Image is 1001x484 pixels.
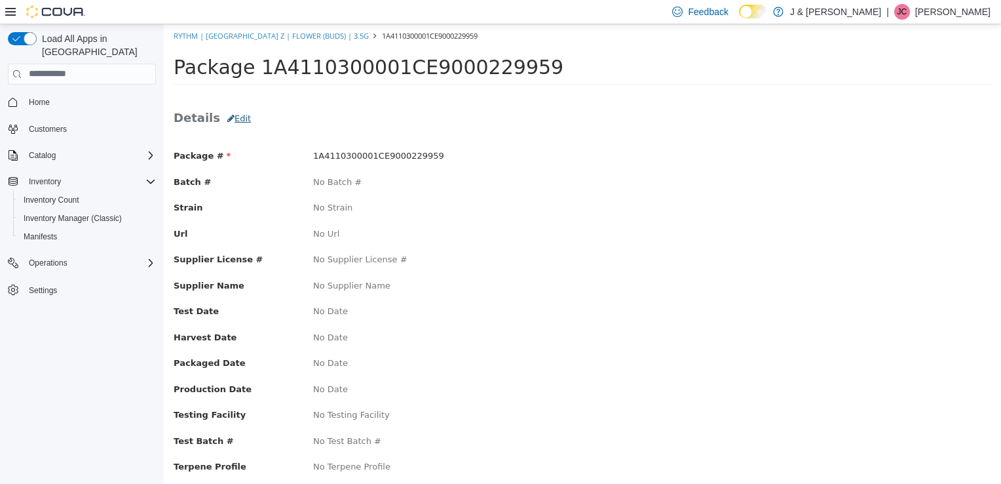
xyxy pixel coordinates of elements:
a: Rythm | [GEOGRAPHIC_DATA] Z | Flower (Buds) | 3.5g [10,7,205,16]
span: Packaged Date [10,334,82,344]
div: Jared Cooney [894,4,910,20]
span: Inventory [29,176,61,187]
span: Catalog [24,148,156,163]
button: Inventory [3,172,161,191]
img: Cova [26,5,85,18]
span: Package 1A4110300001CE9000229959 [10,31,400,54]
span: Inventory Manager (Classic) [18,211,156,226]
button: Operations [24,255,73,271]
span: Testing Facility [10,386,82,395]
span: No Url [149,205,176,214]
button: Edit [56,83,94,106]
span: No Date [149,282,184,292]
span: Supplier Name [10,256,81,266]
button: Inventory Manager (Classic) [13,209,161,228]
button: Inventory [24,174,66,190]
a: Inventory Count [18,192,85,208]
span: Details [10,87,56,100]
button: Customers [3,119,161,138]
span: No Supplier Name [149,256,227,266]
span: No Batch # [149,153,198,163]
span: Supplier License # [10,230,99,240]
span: Customers [29,124,67,134]
span: No Date [149,360,184,370]
span: Customers [24,121,156,137]
span: Load All Apps in [GEOGRAPHIC_DATA] [37,32,156,58]
span: Harvest Date [10,308,73,318]
span: Inventory Manager (Classic) [24,213,122,224]
span: 1A4110300001CE9000229959 [218,7,314,16]
span: Catalog [29,150,56,161]
nav: Complex example [8,87,156,334]
span: Test Batch # [10,412,70,422]
span: Inventory Count [24,195,79,205]
a: Inventory Manager (Classic) [18,211,127,226]
span: No Strain [149,178,189,188]
span: JC [897,4,907,20]
span: Operations [29,258,67,268]
span: No Date [149,334,184,344]
p: [PERSON_NAME] [915,4,991,20]
span: Manifests [18,229,156,245]
button: Catalog [3,146,161,165]
span: Home [24,94,156,110]
span: Feedback [688,5,728,18]
span: No Test Batch # [149,412,217,422]
span: No Terpene Profile [149,437,227,447]
button: Home [3,92,161,111]
span: Dark Mode [739,18,740,19]
span: No Date [149,308,184,318]
a: Settings [24,283,62,298]
span: Production Date [10,360,88,370]
span: Manifests [24,232,57,242]
span: Strain [10,178,39,188]
span: Test Date [10,282,55,292]
span: Url [10,205,24,214]
span: Terpene Profile [10,437,83,447]
span: Inventory Count [18,192,156,208]
button: Inventory Count [13,191,161,209]
span: Inventory [24,174,156,190]
span: Settings [24,281,156,298]
a: Customers [24,121,72,137]
p: | [886,4,889,20]
p: J & [PERSON_NAME] [790,4,881,20]
a: Home [24,94,55,110]
input: Dark Mode [739,5,766,18]
button: Operations [3,254,161,272]
span: Batch # [10,153,47,163]
button: Manifests [13,228,161,246]
span: 1A4110300001CE9000229959 [149,127,280,136]
span: No Supplier License # [149,230,244,240]
span: Home [29,97,50,108]
a: Manifests [18,229,62,245]
span: Package # [10,127,67,136]
span: Settings [29,285,57,296]
button: Catalog [24,148,61,163]
span: Operations [24,255,156,271]
button: Settings [3,280,161,299]
span: No Testing Facility [149,386,226,395]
